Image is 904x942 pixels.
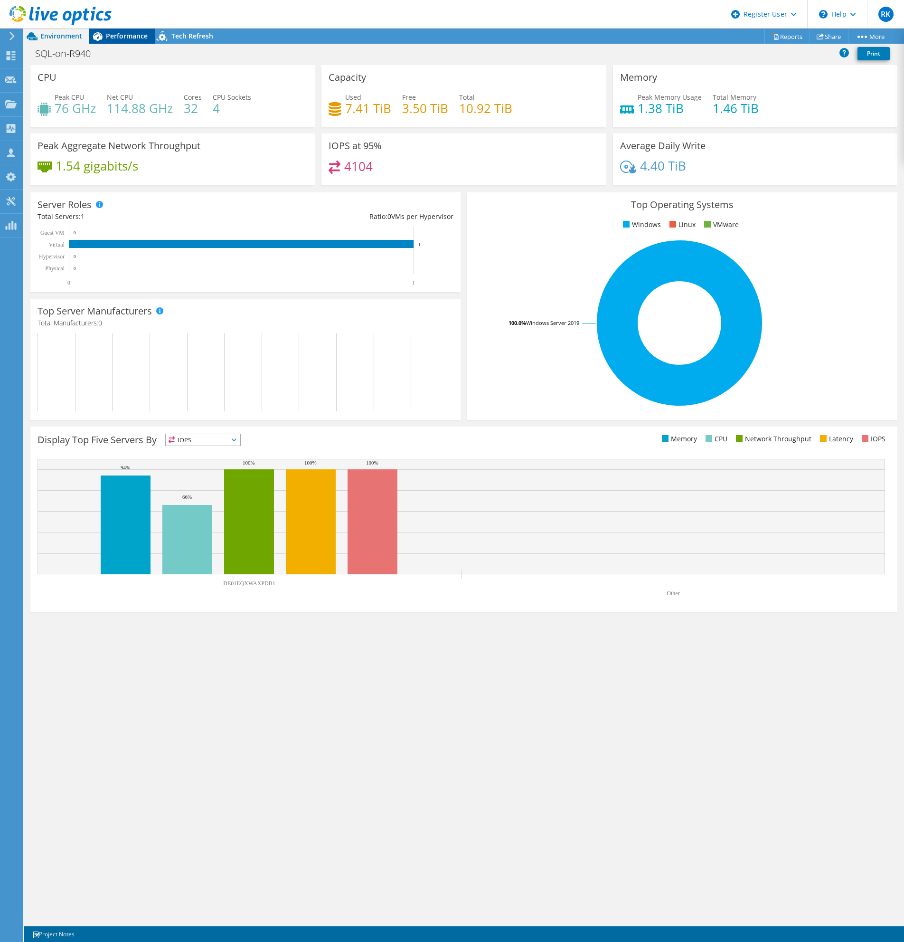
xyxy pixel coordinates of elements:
[859,434,885,444] li: IOPS
[412,279,415,286] text: 1
[81,212,85,221] span: 1
[56,161,138,171] h4: 1.54 gigabits/s
[344,161,373,171] h4: 4104
[38,141,200,151] h3: Peak Aggregate Network Throughput
[213,103,251,114] h4: 4
[106,31,148,40] span: Performance
[329,72,366,83] h3: Capacity
[638,93,702,102] span: Peak Memory Usage
[810,29,848,44] a: Share
[638,103,702,114] h4: 1.38 TiB
[702,219,739,230] li: VMware
[703,434,727,444] li: CPU
[402,103,448,114] h4: 3.50 TiB
[667,590,679,597] text: Other
[166,434,240,446] span: IOPS
[243,460,255,466] text: 100%
[620,141,706,151] h3: Average Daily Write
[345,103,391,114] h4: 7.41 TiB
[45,265,65,272] text: Physical
[74,230,76,235] text: 0
[213,93,251,102] span: CPU Sockets
[223,580,275,587] text: DE01EQXWAXPDB1
[38,200,92,210] h3: Server Roles
[98,318,102,327] span: 0
[121,465,130,470] text: 94%
[764,29,810,44] a: Reports
[184,103,202,114] h4: 32
[40,31,82,40] span: Environment
[818,434,853,444] li: Latency
[459,93,475,102] span: Total
[640,161,686,171] h4: 4.40 TiB
[67,279,70,286] text: 0
[107,93,133,102] span: Net CPU
[713,103,759,114] h4: 1.46 TiB
[667,219,696,230] li: Linux
[366,460,378,466] text: 100%
[55,93,84,102] span: Peak CPU
[734,434,811,444] li: Network Throughput
[508,319,526,326] tspan: 100.0%
[49,241,65,248] text: Virtual
[620,72,657,83] h3: Memory
[26,928,81,940] a: Project Notes
[74,254,76,259] text: 0
[387,212,391,221] span: 0
[418,242,421,247] text: 1
[659,434,697,444] li: Memory
[245,211,453,222] div: Ratio: VMs per Hypervisor
[74,266,76,271] text: 0
[171,31,213,40] span: Tech Refresh
[402,93,416,102] span: Free
[38,318,453,328] h4: Total Manufacturers:
[38,306,152,316] h3: Top Server Manufacturers
[107,103,173,114] h4: 114.88 GHz
[31,48,105,59] h1: SQL-on-R940
[55,103,96,114] h4: 76 GHz
[819,10,828,19] svg: \n
[526,319,579,326] tspan: Windows Server 2019
[848,29,892,44] a: More
[474,200,890,210] h3: Top Operating Systems
[182,494,192,500] text: 66%
[184,93,202,102] span: Cores
[304,460,317,466] text: 100%
[39,253,65,260] text: Hypervisor
[38,211,245,222] div: Total Servers:
[878,7,894,22] span: RK
[40,229,64,236] text: Guest VM
[713,93,756,102] span: Total Memory
[329,141,382,151] h3: IOPS at 95%
[345,93,361,102] span: Used
[857,47,890,60] a: Print
[621,219,661,230] li: Windows
[459,103,512,114] h4: 10.92 TiB
[38,72,56,83] h3: CPU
